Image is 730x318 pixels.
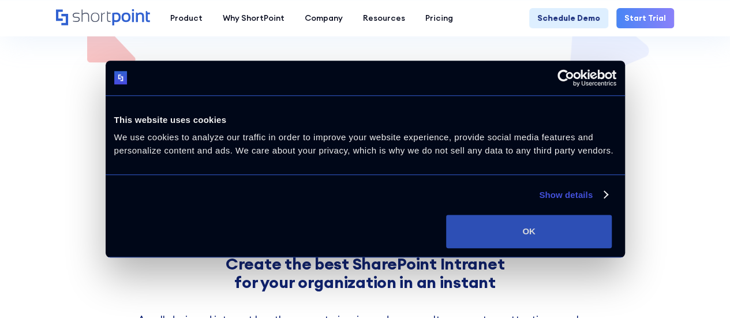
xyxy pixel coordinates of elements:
[114,132,613,155] span: We use cookies to analyze our traffic in order to improve your website experience, provide social...
[353,8,415,28] a: Resources
[515,69,616,87] a: Usercentrics Cookiebot - opens in a new window
[425,12,453,24] div: Pricing
[672,263,730,318] iframe: Chat Widget
[223,12,284,24] div: Why ShortPoint
[446,215,612,248] button: OK
[114,113,616,127] div: This website uses cookies
[529,8,608,28] a: Schedule Demo
[56,9,150,27] a: Home
[294,8,353,28] a: Company
[539,188,607,202] a: Show details
[363,12,405,24] div: Resources
[212,8,294,28] a: Why ShortPoint
[170,12,203,24] div: Product
[616,8,674,28] a: Start Trial
[114,72,128,85] img: logo
[160,8,212,28] a: Product
[305,12,343,24] div: Company
[415,8,463,28] a: Pricing
[226,253,504,293] strong: Create the best SharePoint Intranet for your organization in an instant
